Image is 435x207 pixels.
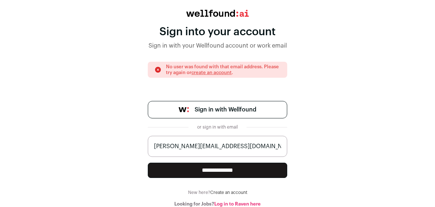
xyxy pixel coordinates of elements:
[148,190,287,195] div: New here?
[148,101,287,118] a: Sign in with Wellfound
[148,201,287,207] div: Looking for Jobs?
[214,202,261,206] a: Log in to Raven here
[148,136,287,157] input: name@work-email.com
[191,70,232,75] a: create an account
[195,105,256,114] span: Sign in with Wellfound
[148,41,287,50] div: Sign in with your Wellfound account or work email
[148,25,287,38] div: Sign into your account
[179,107,189,112] img: wellfound-symbol-flush-black-fb3c872781a75f747ccb3a119075da62bfe97bd399995f84a933054e44a575c4.png
[210,190,247,195] a: Create an account
[186,10,249,17] img: wellfound:ai
[166,64,281,76] p: No user was found with that email address. Please try again or .
[194,124,241,130] div: or sign in with email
